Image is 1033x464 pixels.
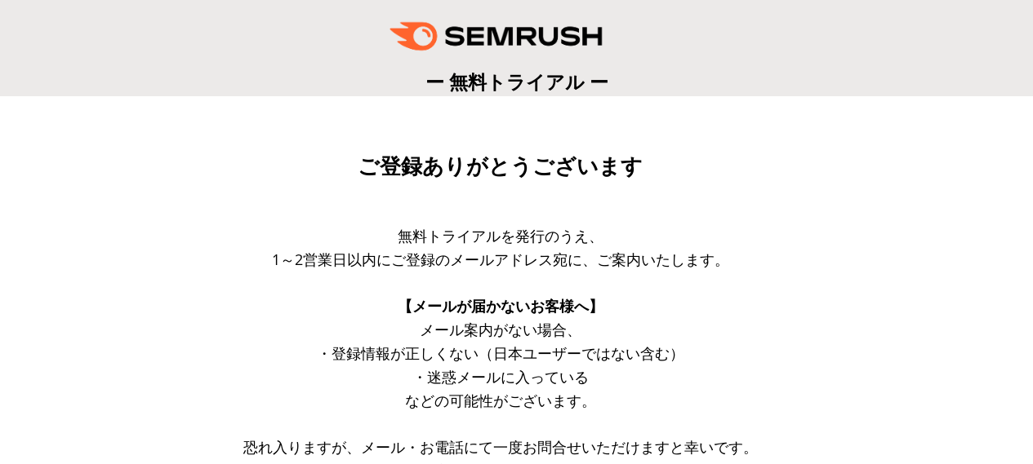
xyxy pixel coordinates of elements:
[398,226,603,245] span: 無料トライアルを発行のうえ、
[272,250,729,269] span: 1～2営業日以内にご登録のメールアドレス宛に、ご案内いたします。
[358,154,643,179] span: ご登録ありがとうございます
[420,320,581,339] span: メール案内がない場合、
[398,296,603,316] span: 【メールが届かないお客様へ】
[412,367,589,387] span: ・迷惑メールに入っている
[425,68,608,95] span: ー 無料トライアル ー
[405,391,596,410] span: などの可能性がございます。
[317,343,684,363] span: ・登録情報が正しくない（日本ユーザーではない含む）
[243,437,758,457] span: 恐れ入りますが、メール・お電話にて一度お問合せいただけますと幸いです。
